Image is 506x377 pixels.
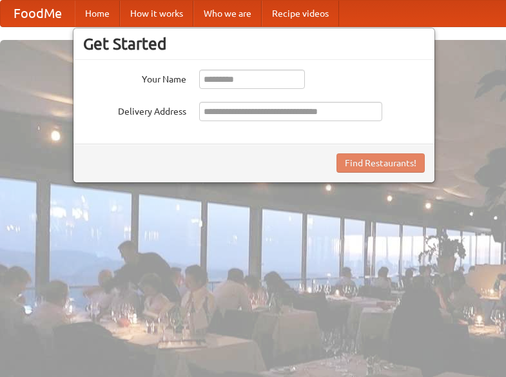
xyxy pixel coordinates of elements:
[83,70,186,86] label: Your Name
[120,1,193,26] a: How it works
[83,34,425,53] h3: Get Started
[262,1,339,26] a: Recipe videos
[193,1,262,26] a: Who we are
[1,1,75,26] a: FoodMe
[83,102,186,118] label: Delivery Address
[336,153,425,173] button: Find Restaurants!
[75,1,120,26] a: Home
